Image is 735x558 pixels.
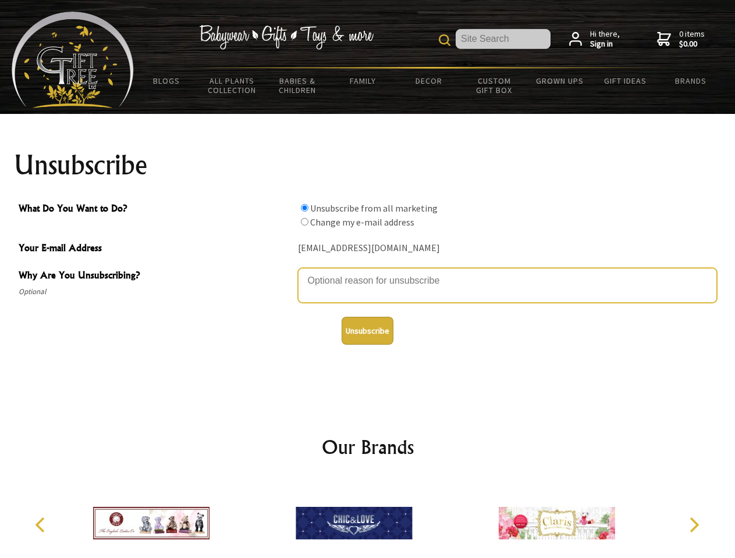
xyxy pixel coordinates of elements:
[310,216,414,228] label: Change my e-mail address
[569,29,620,49] a: Hi there,Sign in
[527,69,592,93] a: Grown Ups
[456,29,551,49] input: Site Search
[19,241,292,257] span: Your E-mail Address
[199,25,374,49] img: Babywear - Gifts - Toys & more
[14,151,722,179] h1: Unsubscribe
[12,12,134,108] img: Babyware - Gifts - Toys and more...
[265,69,331,102] a: Babies & Children
[19,268,292,285] span: Why Are You Unsubscribing?
[29,512,55,538] button: Previous
[19,201,292,218] span: What Do You Want to Do?
[23,433,712,461] h2: Our Brands
[301,218,308,226] input: What Do You Want to Do?
[19,285,292,299] span: Optional
[396,69,461,93] a: Decor
[590,39,620,49] strong: Sign in
[310,202,438,214] label: Unsubscribe from all marketing
[461,69,527,102] a: Custom Gift Box
[134,69,200,93] a: BLOGS
[200,69,265,102] a: All Plants Collection
[342,317,393,345] button: Unsubscribe
[679,28,705,49] span: 0 items
[331,69,396,93] a: Family
[592,69,658,93] a: Gift Ideas
[298,239,717,257] div: [EMAIL_ADDRESS][DOMAIN_NAME]
[590,29,620,49] span: Hi there,
[301,204,308,212] input: What Do You Want to Do?
[298,268,717,303] textarea: Why Are You Unsubscribing?
[679,39,705,49] strong: $0.00
[681,512,706,538] button: Next
[657,29,705,49] a: 0 items$0.00
[439,34,450,46] img: product search
[658,69,724,93] a: Brands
